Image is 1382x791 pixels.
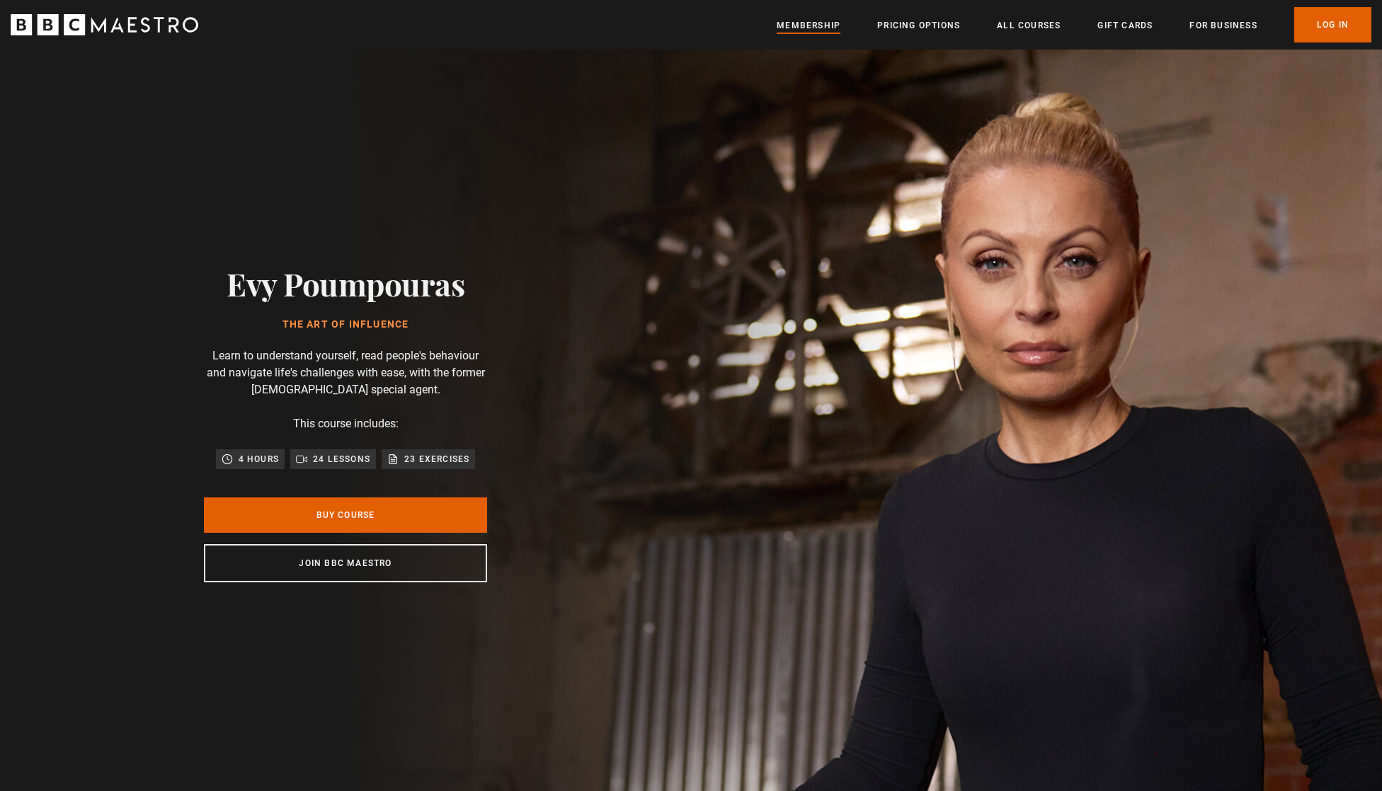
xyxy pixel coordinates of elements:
nav: Primary [777,7,1371,42]
a: Log In [1294,7,1371,42]
h2: Evy Poumpouras [227,265,464,301]
h1: The Art of Influence [227,319,464,330]
a: Buy Course [204,497,487,533]
p: 24 lessons [313,452,370,466]
p: Learn to understand yourself, read people's behaviour and navigate life's challenges with ease, w... [204,347,487,398]
svg: BBC Maestro [11,14,198,35]
p: This course includes: [293,415,399,432]
p: 4 hours [239,452,279,466]
a: For business [1189,18,1257,33]
a: All Courses [997,18,1061,33]
p: 23 exercises [404,452,469,466]
a: Join BBC Maestro [204,544,487,582]
a: Pricing Options [877,18,960,33]
a: Gift Cards [1097,18,1153,33]
a: Membership [777,18,840,33]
